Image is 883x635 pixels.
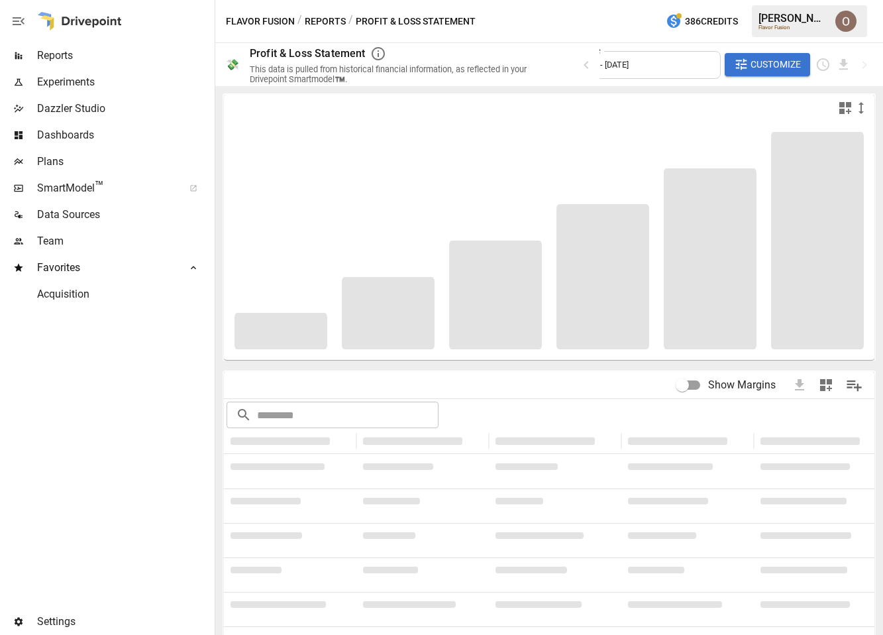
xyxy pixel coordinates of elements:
[835,11,857,32] img: Oleksii Flok
[660,9,743,34] button: 386Credits
[37,260,175,276] span: Favorites
[250,47,365,60] div: Profit & Loss Statement
[37,74,212,90] span: Experiments
[226,13,295,30] button: Flavor Fusion
[37,180,175,196] span: SmartModel
[861,432,880,450] button: Sort
[37,48,212,64] span: Reports
[725,53,811,77] button: Customize
[729,432,747,450] button: Sort
[751,56,801,73] span: Customize
[331,432,350,450] button: Sort
[758,25,827,30] div: Flavor Fusion
[758,12,827,25] div: [PERSON_NAME]
[574,60,629,70] span: [DATE] - [DATE]
[250,64,562,84] div: This data is pulled from historical financial information, as reflected in your Drivepoint Smartm...
[685,13,738,30] span: 386 Credits
[226,58,239,71] div: 💸
[37,286,212,302] span: Acquisition
[305,13,346,30] button: Reports
[37,127,212,143] span: Dashboards
[815,57,831,72] button: Schedule report
[464,432,482,450] button: Sort
[297,13,302,30] div: /
[37,233,212,249] span: Team
[37,614,212,630] span: Settings
[37,101,212,117] span: Dazzler Studio
[348,13,353,30] div: /
[37,207,212,223] span: Data Sources
[95,178,104,195] span: ™
[827,3,864,40] button: Oleksii Flok
[708,377,776,393] span: Show Margins
[839,371,869,400] button: Manage Columns
[836,57,851,72] button: Download report
[596,432,615,450] button: Sort
[37,154,212,170] span: Plans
